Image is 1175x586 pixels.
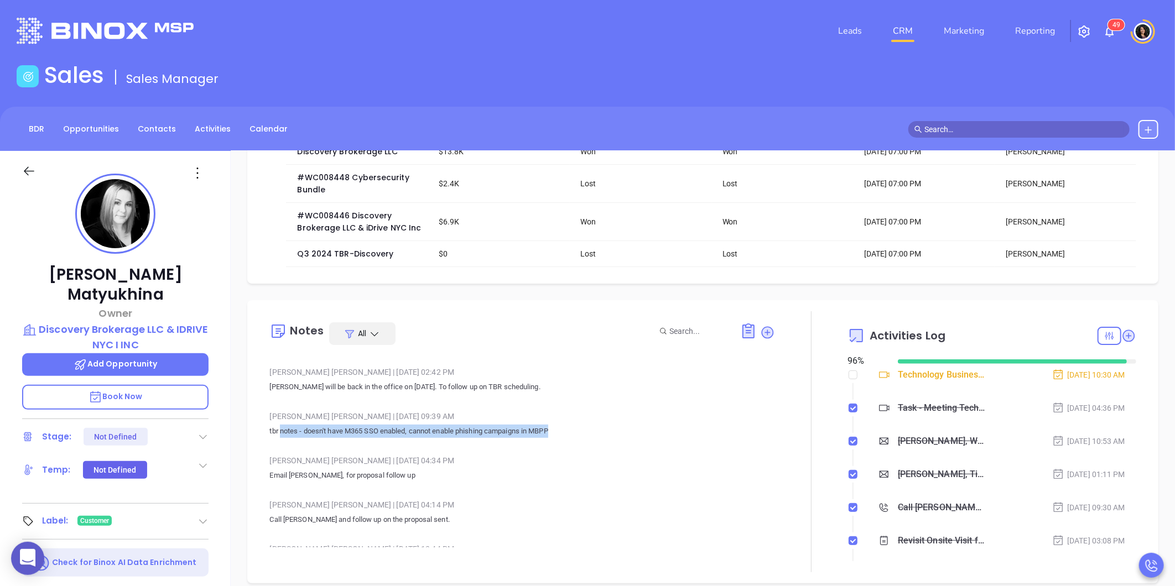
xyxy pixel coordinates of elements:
[393,368,394,376] span: |
[864,248,990,260] div: [DATE] 07:00 PM
[269,513,775,526] p: Call [PERSON_NAME] and follow up on the proposal sent.
[1052,468,1125,480] div: [DATE] 01:11 PM
[42,512,69,529] div: Label:
[94,428,137,446] div: Not Defined
[243,120,294,138] a: Calendar
[269,364,775,380] div: [PERSON_NAME] [PERSON_NAME] [DATE] 02:42 PM
[581,177,707,190] div: Lost
[269,496,775,513] div: [PERSON_NAME] [PERSON_NAME] [DATE] 04:14 PM
[1052,402,1125,414] div: [DATE] 04:36 PM
[1006,248,1132,260] div: [PERSON_NAME]
[581,216,707,228] div: Won
[393,456,394,465] span: |
[42,462,71,478] div: Temp:
[914,125,922,133] span: search
[1134,23,1152,40] img: user
[393,412,394,421] span: |
[290,325,324,336] div: Notes
[1006,177,1132,190] div: [PERSON_NAME]
[269,541,775,557] div: [PERSON_NAME] [PERSON_NAME] [DATE] 12:44 PM
[358,328,366,339] span: All
[848,354,885,368] div: 96 %
[1052,435,1125,447] div: [DATE] 10:53 AM
[898,400,986,416] div: Task - Meeting Technology Business Review Zoom with [PERSON_NAME]
[1103,25,1116,38] img: iconNotification
[864,145,990,158] div: [DATE] 07:00 PM
[22,265,209,305] p: [PERSON_NAME] Matyukhina
[870,330,945,341] span: Activities Log
[439,216,565,228] div: $6.9K
[269,425,775,438] p: tbr notes - doesn't have M365 SSO enabled, cannot enable phishing campaigns in MBPP
[898,433,986,449] div: [PERSON_NAME], Windows 10 is going away. Here’s how it affects Discovery Brokerage LLC & IDRIVE N...
[269,380,775,394] p: [PERSON_NAME] will be back in the office on [DATE]. To follow up on TBR scheduling.
[22,306,209,321] p: Owner
[393,545,394,553] span: |
[1006,145,1132,158] div: [PERSON_NAME]
[1006,216,1132,228] div: [PERSON_NAME]
[188,120,237,138] a: Activities
[1052,501,1125,514] div: [DATE] 09:30 AM
[898,499,986,516] div: Call [PERSON_NAME] to follow up - [PERSON_NAME]
[52,557,196,568] p: Check for Binox AI Data Enrichment
[297,146,397,157] a: Discovery Brokerage LLC
[439,248,565,260] div: $0
[93,461,136,479] div: Not Defined
[269,408,775,425] div: [PERSON_NAME] [PERSON_NAME] [DATE] 09:39 AM
[864,177,990,190] div: [DATE] 07:00 PM
[393,500,394,509] span: |
[1011,20,1059,42] a: Reporting
[131,120,183,138] a: Contacts
[669,325,728,337] input: Search...
[1052,535,1125,547] div: [DATE] 03:08 PM
[722,248,849,260] div: Lost
[834,20,866,42] a: Leads
[1112,21,1116,29] span: 4
[939,20,989,42] a: Marketing
[1052,369,1125,381] div: [DATE] 10:30 AM
[74,358,158,369] span: Add Opportunity
[269,452,775,469] div: [PERSON_NAME] [PERSON_NAME] [DATE] 04:34 PM
[924,123,1124,135] input: Search…
[126,70,219,87] span: Sales Manager
[297,248,393,259] a: Q3 2024 TBR-Discovery
[297,172,411,195] a: #WC008448 Cybersecurity Bundle
[42,428,72,445] div: Stage:
[22,322,209,352] a: Discovery Brokerage LLC & IDRIVE NYC I INC
[56,120,126,138] a: Opportunities
[22,120,51,138] a: BDR
[439,145,565,158] div: $13.8K
[864,216,990,228] div: [DATE] 07:00 PM
[722,177,849,190] div: Lost
[297,210,421,233] a: #WC008446 Discovery Brokerage LLC & iDrive NYC Inc
[888,20,917,42] a: CRM
[722,216,849,228] div: Won
[898,532,986,549] div: Revisit Onsite Visit for Q1.
[1078,25,1091,38] img: iconSetting
[1108,19,1125,30] sup: 49
[581,145,707,158] div: Won
[439,177,565,190] div: $2.4K
[898,367,986,383] div: Technology Business Review Zoom with [PERSON_NAME]
[722,145,849,158] div: Won
[44,62,104,88] h1: Sales
[81,179,150,248] img: profile-user
[80,515,110,527] span: Customer
[89,391,143,402] span: Book Now
[17,18,194,44] img: logo
[269,469,775,482] p: Email [PERSON_NAME], for proposal follow up
[1116,21,1120,29] span: 9
[898,466,986,483] div: [PERSON_NAME], Time for Your DFS Compliance & Tech Review
[581,248,707,260] div: Lost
